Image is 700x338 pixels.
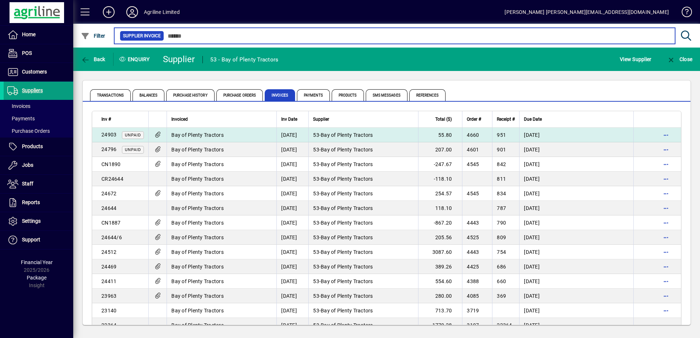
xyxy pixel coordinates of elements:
div: Total ($) [423,115,458,123]
span: 369 [497,293,506,299]
span: 24512 [101,249,116,255]
span: Products [332,89,364,101]
td: - [308,289,418,303]
a: Settings [4,212,73,230]
a: Staff [4,175,73,193]
span: View Supplier [620,53,651,65]
td: [DATE] [276,172,308,186]
span: 53 [313,234,319,240]
span: 53 [313,191,319,196]
td: [DATE] [276,318,308,333]
td: [DATE] [519,289,633,303]
span: Supplier [313,115,329,123]
a: Payments [4,112,73,125]
span: Package [27,275,46,281]
td: 205.56 [418,230,462,245]
span: 686 [497,264,506,270]
td: [DATE] [519,128,633,142]
span: Invoiced [171,115,188,123]
span: Transactions [90,89,131,101]
td: [DATE] [276,303,308,318]
span: Bay of Plenty Tractors [321,249,373,255]
td: [DATE] [276,230,308,245]
span: 22364 [101,322,116,328]
span: 53 [313,220,319,226]
span: Bay of Plenty Tractors [321,191,373,196]
button: More options [660,275,672,287]
span: 4443 [467,220,479,226]
span: Bay of Plenty Tractors [171,293,224,299]
td: 1770.28 [418,318,462,333]
span: 53 [313,176,319,182]
div: Due Date [524,115,629,123]
button: More options [660,144,672,155]
span: Bay of Plenty Tractors [171,234,224,240]
td: - [308,274,418,289]
app-page-header-button: Back [73,53,113,66]
td: [DATE] [276,245,308,259]
span: Bay of Plenty Tractors [321,308,373,313]
a: Purchase Orders [4,125,73,137]
span: CR24644 [101,176,123,182]
span: Inv # [101,115,111,123]
td: - [308,186,418,201]
span: 24672 [101,191,116,196]
span: Bay of Plenty Tractors [171,132,224,138]
span: 22364 [497,322,512,328]
td: [DATE] [519,186,633,201]
button: More options [660,217,672,229]
td: -247.67 [418,157,462,172]
span: Home [22,31,36,37]
button: More options [660,158,672,170]
span: Close [667,56,692,62]
span: 834 [497,191,506,196]
button: More options [660,232,672,243]
button: Filter [79,29,107,42]
span: Bay of Plenty Tractors [321,161,373,167]
span: 4085 [467,293,479,299]
td: - [308,128,418,142]
button: More options [660,129,672,141]
td: [DATE] [519,157,633,172]
span: Back [81,56,105,62]
span: Bay of Plenty Tractors [171,322,224,328]
div: Enquiry [113,53,157,65]
td: [DATE] [276,215,308,230]
a: Knowledge Base [676,1,691,25]
span: References [409,89,446,101]
button: More options [660,261,672,273]
span: 4525 [467,234,479,240]
td: - [308,318,418,333]
span: 53 [313,147,319,153]
td: [DATE] [276,157,308,172]
button: Close [665,53,694,66]
span: Invoices [7,103,30,109]
button: More options [660,319,672,331]
td: [DATE] [519,259,633,274]
td: -118.10 [418,172,462,186]
td: [DATE] [519,245,633,259]
td: - [308,201,418,215]
td: 207.00 [418,142,462,157]
div: Supplier [163,53,195,65]
a: Invoices [4,100,73,112]
button: More options [660,173,672,185]
span: Purchase Orders [7,128,50,134]
span: Bay of Plenty Tractors [171,308,224,313]
td: 280.00 [418,289,462,303]
span: 24903 [101,132,116,138]
span: Bay of Plenty Tractors [171,161,224,167]
a: Products [4,138,73,156]
span: Unpaid [125,133,141,138]
span: 754 [497,249,506,255]
span: Bay of Plenty Tractors [321,132,373,138]
span: 811 [497,176,506,182]
span: Bay of Plenty Tractors [321,322,373,328]
div: Supplier [313,115,414,123]
span: Financial Year [21,259,53,265]
span: Bay of Plenty Tractors [321,264,373,270]
span: Unpaid [125,147,141,152]
a: Home [4,26,73,44]
button: View Supplier [618,53,653,66]
span: CN1890 [101,161,121,167]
